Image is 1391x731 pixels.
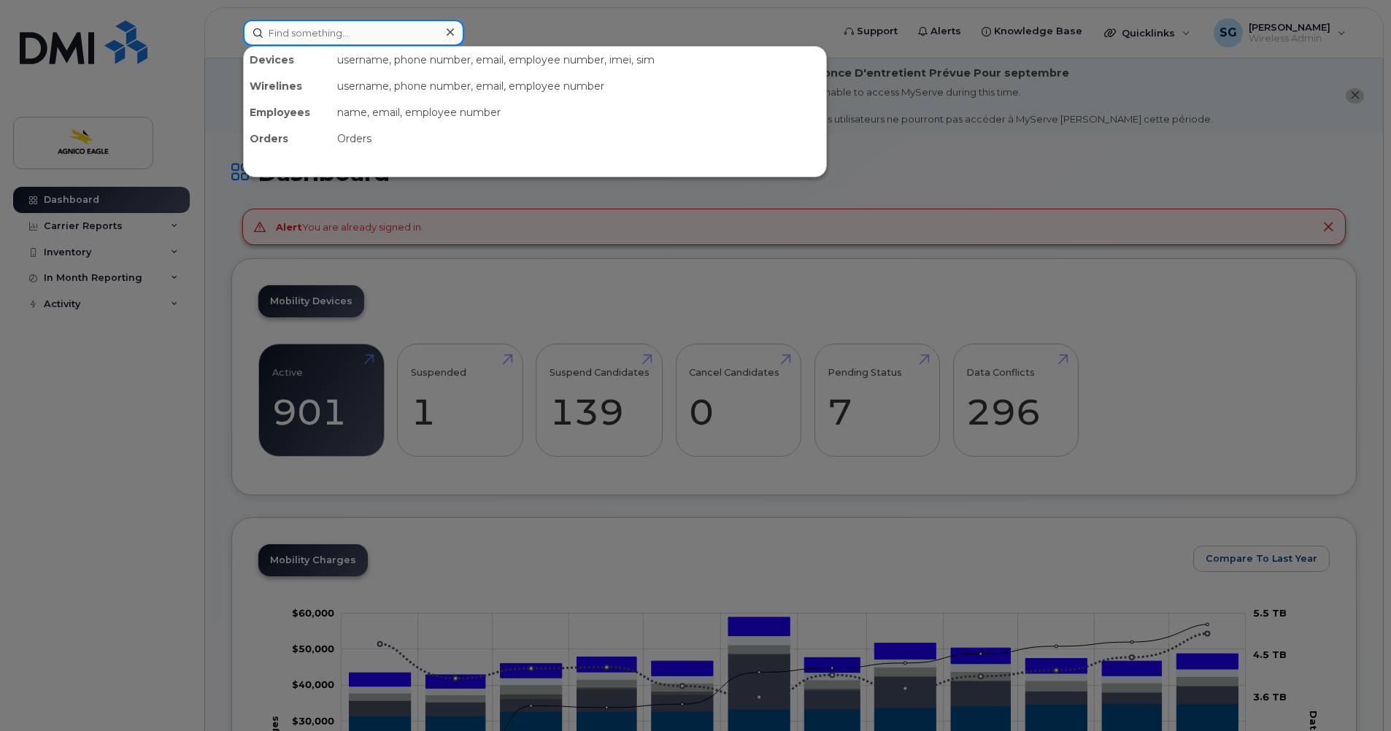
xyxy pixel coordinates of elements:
div: name, email, employee number [331,99,826,125]
div: Orders [244,125,331,152]
div: Employees [244,99,331,125]
div: Devices [244,47,331,73]
div: username, phone number, email, employee number [331,73,826,99]
div: username, phone number, email, employee number, imei, sim [331,47,826,73]
div: Orders [331,125,826,152]
div: Wirelines [244,73,331,99]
